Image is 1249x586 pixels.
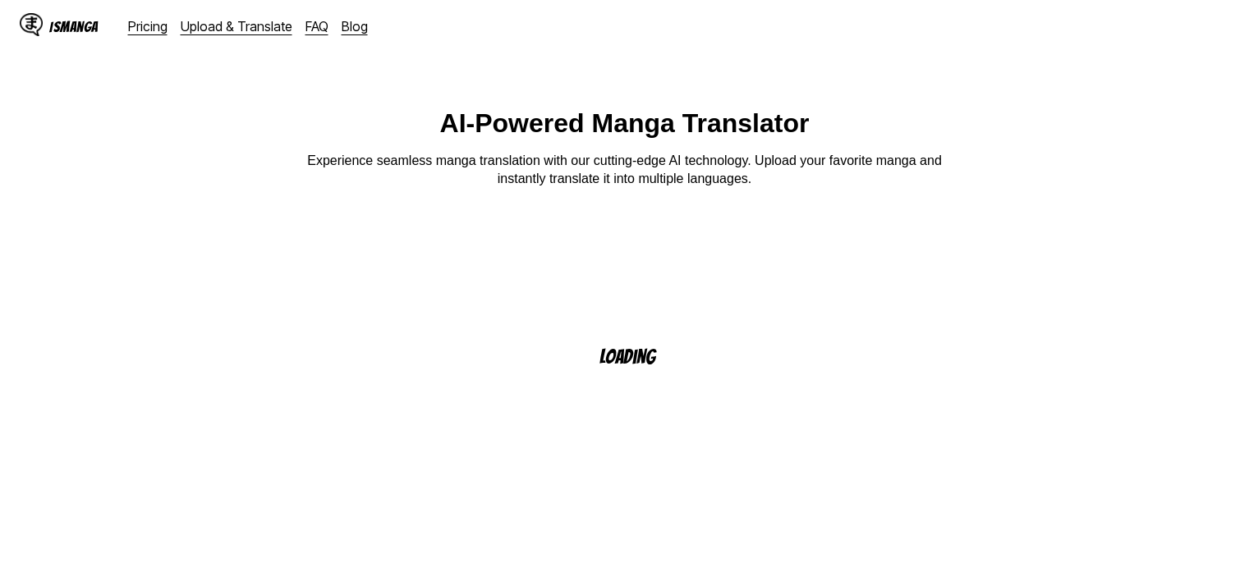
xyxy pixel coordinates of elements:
[181,18,292,34] a: Upload & Translate
[342,18,368,34] a: Blog
[440,108,810,139] h1: AI-Powered Manga Translator
[49,19,99,34] div: IsManga
[296,152,953,189] p: Experience seamless manga translation with our cutting-edge AI technology. Upload your favorite m...
[20,13,128,39] a: IsManga LogoIsManga
[128,18,168,34] a: Pricing
[599,346,677,367] p: Loading
[305,18,328,34] a: FAQ
[20,13,43,36] img: IsManga Logo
